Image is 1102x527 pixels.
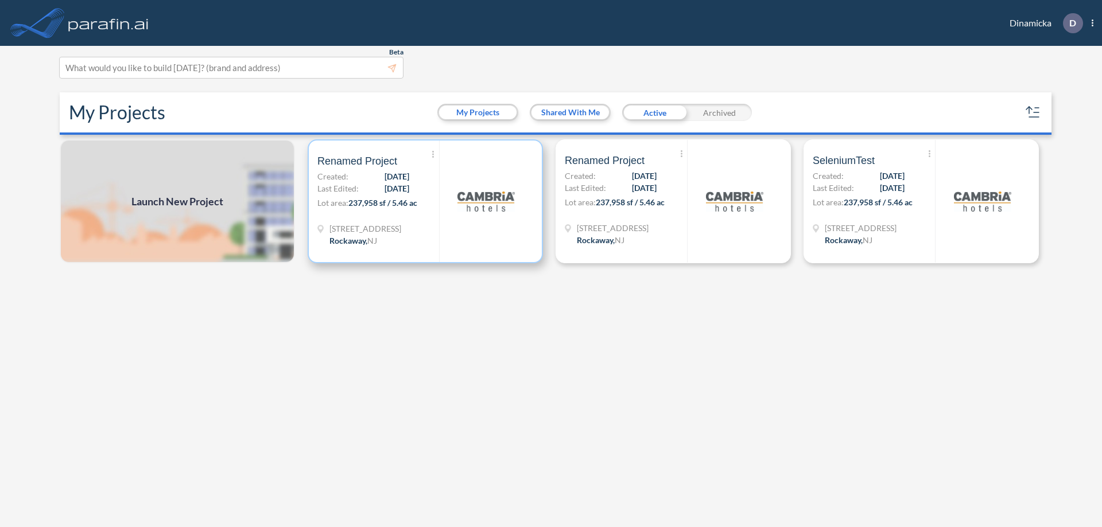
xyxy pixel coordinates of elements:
[825,235,863,245] span: Rockaway ,
[813,182,854,194] span: Last Edited:
[992,13,1093,33] div: Dinamicka
[880,182,905,194] span: [DATE]
[60,139,295,263] a: Launch New Project
[596,197,665,207] span: 237,958 sf / 5.46 ac
[131,194,223,209] span: Launch New Project
[622,104,687,121] div: Active
[329,222,401,235] span: 321 Mt Hope Ave
[69,102,165,123] h2: My Projects
[577,235,615,245] span: Rockaway ,
[367,236,377,245] span: NJ
[60,139,295,263] img: add
[706,173,763,230] img: logo
[565,197,596,207] span: Lot area:
[577,234,624,246] div: Rockaway, NJ
[813,170,844,182] span: Created:
[577,222,649,234] span: 321 Mt Hope Ave
[317,182,359,194] span: Last Edited:
[825,234,872,246] div: Rockaway, NJ
[385,170,409,182] span: [DATE]
[825,222,897,234] span: 321 Mt Hope Ave
[565,182,606,194] span: Last Edited:
[632,170,657,182] span: [DATE]
[844,197,913,207] span: 237,958 sf / 5.46 ac
[954,173,1011,230] img: logo
[863,235,872,245] span: NJ
[329,236,367,245] span: Rockaway ,
[1069,18,1076,28] p: D
[880,170,905,182] span: [DATE]
[317,170,348,182] span: Created:
[329,235,377,247] div: Rockaway, NJ
[66,11,151,34] img: logo
[317,154,397,168] span: Renamed Project
[348,198,417,208] span: 237,958 sf / 5.46 ac
[813,154,875,167] span: SeleniumTest
[565,154,645,167] span: Renamed Project
[687,104,752,121] div: Archived
[565,170,596,182] span: Created:
[389,48,403,57] span: Beta
[385,182,409,194] span: [DATE]
[439,106,517,119] button: My Projects
[1024,103,1042,122] button: sort
[317,198,348,208] span: Lot area:
[531,106,609,119] button: Shared With Me
[813,197,844,207] span: Lot area:
[632,182,657,194] span: [DATE]
[615,235,624,245] span: NJ
[457,173,515,230] img: logo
